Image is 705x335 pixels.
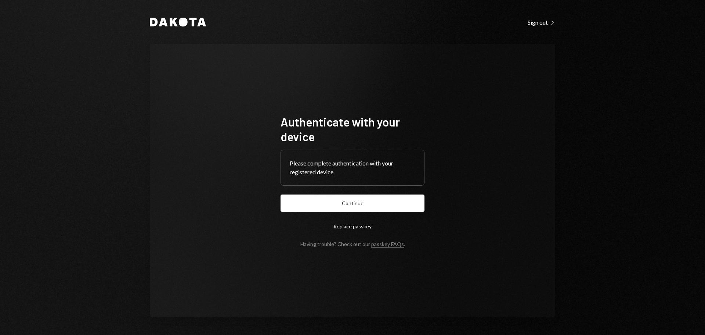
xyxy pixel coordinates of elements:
[281,218,424,235] button: Replace passkey
[290,159,415,177] div: Please complete authentication with your registered device.
[281,195,424,212] button: Continue
[371,241,404,248] a: passkey FAQs
[300,241,405,247] div: Having trouble? Check out our .
[281,114,424,144] h1: Authenticate with your device
[528,18,555,26] a: Sign out
[528,19,555,26] div: Sign out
